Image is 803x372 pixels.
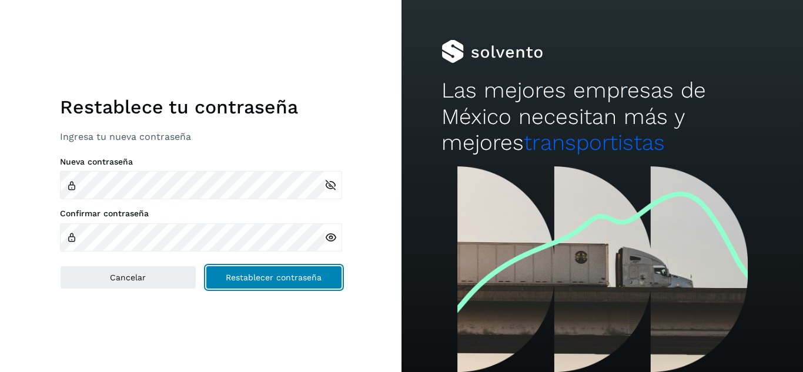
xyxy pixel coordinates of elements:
button: Cancelar [60,266,196,289]
label: Nueva contraseña [60,157,342,167]
span: Cancelar [110,273,146,281]
span: transportistas [524,130,665,155]
label: Confirmar contraseña [60,209,342,219]
h1: Restablece tu contraseña [60,96,342,118]
h2: Las mejores empresas de México necesitan más y mejores [441,78,762,156]
span: Restablecer contraseña [226,273,322,281]
button: Restablecer contraseña [206,266,342,289]
p: Ingresa tu nueva contraseña [60,131,342,142]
